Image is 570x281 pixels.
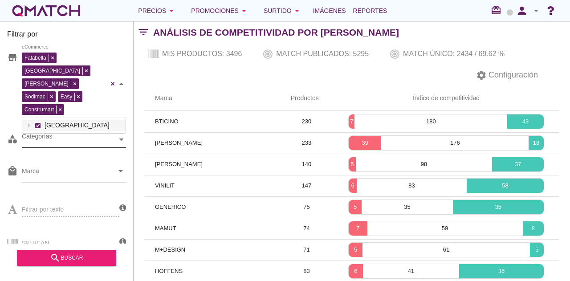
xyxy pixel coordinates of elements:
[476,70,487,81] i: settings
[362,245,530,254] p: 61
[155,182,175,189] span: VINILIT
[333,86,559,111] th: Índice de competitividad: Not sorted.
[264,5,302,16] div: Surtido
[349,117,354,126] p: 7
[7,134,18,144] i: category
[58,93,75,101] span: Easy
[22,80,71,88] span: [PERSON_NAME]
[7,29,126,43] h3: Filtrar por
[184,2,256,20] button: Promociones
[7,166,18,176] i: local_mall
[354,117,507,126] p: 180
[280,218,333,239] td: 74
[138,5,177,16] div: Precios
[7,52,18,63] i: store
[22,93,48,101] span: Sodimac
[108,50,117,117] div: Clear all
[280,132,333,154] td: 233
[155,204,186,210] span: GENERICO
[469,67,545,83] button: Configuración
[50,252,61,263] i: search
[529,138,544,147] p: 18
[356,160,493,169] p: 98
[22,54,49,62] span: Falabella
[357,181,467,190] p: 83
[523,224,544,233] p: 8
[280,175,333,196] td: 147
[11,2,82,20] a: white-qmatch-logo
[239,5,249,16] i: arrow_drop_down
[256,2,309,20] button: Surtido
[363,267,459,276] p: 41
[349,245,362,254] p: 5
[349,160,356,169] p: 5
[42,120,123,131] label: [GEOGRAPHIC_DATA]
[453,203,544,212] p: 35
[349,203,362,212] p: 5
[22,67,82,75] span: [GEOGRAPHIC_DATA]
[491,5,505,16] i: redeem
[153,25,399,40] h2: Análisis de competitividad por [PERSON_NAME]
[22,106,56,114] span: Construmart
[353,5,387,16] span: Reportes
[134,32,153,33] i: filter_list
[155,161,203,167] span: [PERSON_NAME]
[513,4,531,17] i: person
[362,203,452,212] p: 35
[459,267,544,276] p: 36
[313,5,346,16] span: Imágenes
[280,111,333,132] td: 230
[531,5,541,16] i: arrow_drop_down
[487,69,538,81] span: Configuración
[155,225,176,232] span: MAMUT
[349,181,357,190] p: 6
[467,181,544,190] p: 58
[280,86,333,111] th: Productos: Not sorted.
[24,252,109,263] div: buscar
[155,246,185,253] span: M+DESIGN
[309,2,350,20] a: Imágenes
[530,245,544,254] p: 5
[115,166,126,176] i: arrow_drop_down
[350,2,391,20] a: Reportes
[349,138,381,147] p: 39
[507,117,544,126] p: 43
[280,239,333,261] td: 71
[155,118,179,125] span: BTICINO
[492,160,544,169] p: 37
[280,154,333,175] td: 140
[280,196,333,218] td: 75
[166,5,177,16] i: arrow_drop_down
[155,139,203,146] span: [PERSON_NAME]
[155,268,183,274] span: HOFFENS
[367,224,523,233] p: 59
[17,250,116,266] button: buscar
[349,267,363,276] p: 6
[349,224,367,233] p: 7
[144,86,280,111] th: Marca: Not sorted.
[292,5,302,16] i: arrow_drop_down
[131,2,184,20] button: Precios
[191,5,249,16] div: Promociones
[381,138,529,147] p: 176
